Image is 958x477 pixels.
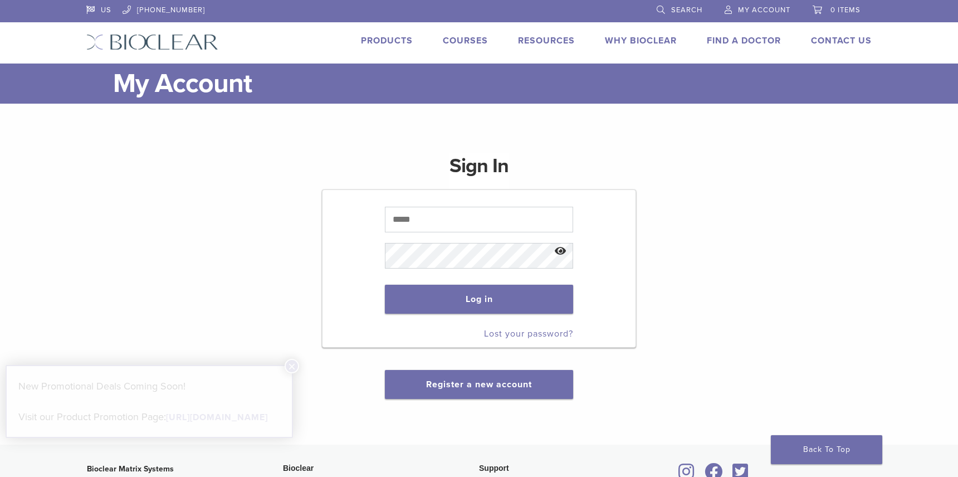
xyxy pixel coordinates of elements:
[166,412,268,423] a: [URL][DOMAIN_NAME]
[771,435,882,464] a: Back To Top
[283,464,314,473] span: Bioclear
[671,6,702,14] span: Search
[707,35,781,46] a: Find A Doctor
[361,35,413,46] a: Products
[518,35,575,46] a: Resources
[830,6,861,14] span: 0 items
[449,153,509,188] h1: Sign In
[18,378,280,395] p: New Promotional Deals Coming Soon!
[484,328,573,339] a: Lost your password?
[385,370,573,399] button: Register a new account
[18,408,280,425] p: Visit our Product Promotion Page:
[87,464,174,474] strong: Bioclear Matrix Systems
[426,379,532,390] a: Register a new account
[549,237,573,266] button: Show password
[479,464,509,473] span: Support
[738,6,790,14] span: My Account
[285,359,299,373] button: Close
[443,35,488,46] a: Courses
[86,34,218,50] img: Bioclear
[811,35,872,46] a: Contact Us
[113,64,872,104] h1: My Account
[385,285,573,314] button: Log in
[605,35,677,46] a: Why Bioclear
